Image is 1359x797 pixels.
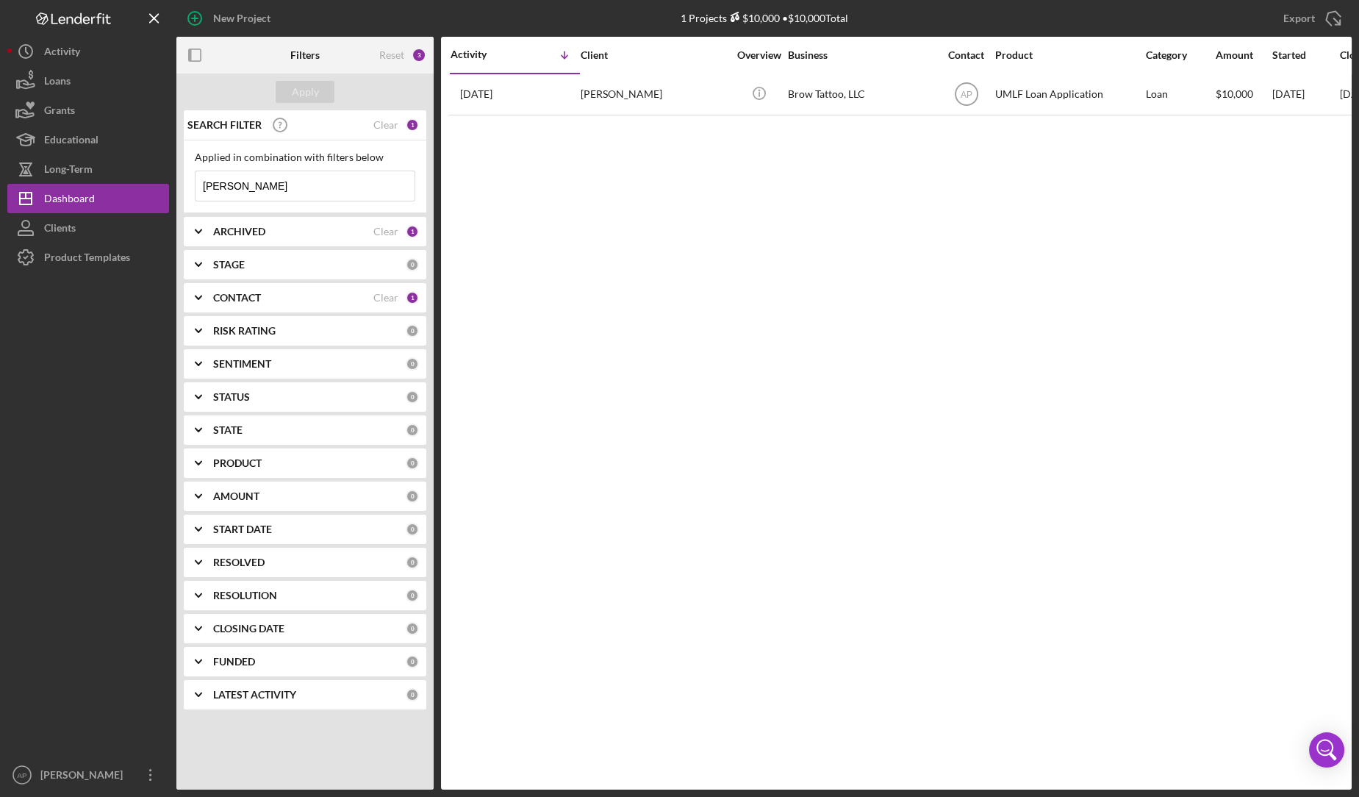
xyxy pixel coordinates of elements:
[788,49,935,61] div: Business
[176,4,285,33] button: New Project
[1269,4,1352,33] button: Export
[406,324,419,337] div: 0
[727,12,780,24] div: $10,000
[213,656,255,668] b: FUNDED
[7,96,169,125] button: Grants
[406,688,419,701] div: 0
[7,154,169,184] button: Long-Term
[406,258,419,271] div: 0
[373,226,398,237] div: Clear
[581,49,728,61] div: Client
[788,75,935,114] div: Brow Tattoo, LLC
[412,48,426,62] div: 3
[460,88,492,100] time: 2025-07-27 21:07
[187,119,262,131] b: SEARCH FILTER
[1283,4,1315,33] div: Export
[195,151,415,163] div: Applied in combination with filters below
[406,589,419,602] div: 0
[939,49,994,61] div: Contact
[1146,49,1214,61] div: Category
[7,125,169,154] button: Educational
[373,119,398,131] div: Clear
[213,590,277,601] b: RESOLUTION
[1272,75,1338,114] div: [DATE]
[406,118,419,132] div: 1
[406,523,419,536] div: 0
[213,358,271,370] b: SENTIMENT
[451,49,515,60] div: Activity
[213,226,265,237] b: ARCHIVED
[406,225,419,238] div: 1
[44,96,75,129] div: Grants
[213,292,261,304] b: CONTACT
[1216,49,1271,61] div: Amount
[406,291,419,304] div: 1
[213,325,276,337] b: RISK RATING
[213,490,259,502] b: AMOUNT
[681,12,848,24] div: 1 Projects • $10,000 Total
[213,689,296,701] b: LATEST ACTIVITY
[7,37,169,66] button: Activity
[276,81,334,103] button: Apply
[960,90,972,100] text: AP
[213,523,272,535] b: START DATE
[1272,49,1338,61] div: Started
[292,81,319,103] div: Apply
[213,391,250,403] b: STATUS
[44,66,71,99] div: Loans
[406,622,419,635] div: 0
[290,49,320,61] b: Filters
[44,125,98,158] div: Educational
[37,760,132,793] div: [PERSON_NAME]
[44,37,80,70] div: Activity
[995,75,1142,114] div: UMLF Loan Application
[406,490,419,503] div: 0
[213,557,265,568] b: RESOLVED
[406,390,419,404] div: 0
[406,655,419,668] div: 0
[406,457,419,470] div: 0
[379,49,404,61] div: Reset
[213,623,284,635] b: CLOSING DATE
[44,243,130,276] div: Product Templates
[581,75,728,114] div: [PERSON_NAME]
[1146,75,1214,114] div: Loan
[7,184,169,213] button: Dashboard
[7,243,169,272] button: Product Templates
[213,457,262,469] b: PRODUCT
[213,259,245,271] b: STAGE
[995,49,1142,61] div: Product
[213,4,270,33] div: New Project
[44,154,93,187] div: Long-Term
[7,760,169,790] button: AP[PERSON_NAME]
[1309,732,1344,768] div: Open Intercom Messenger
[7,66,169,96] button: Loans
[731,49,786,61] div: Overview
[44,213,76,246] div: Clients
[18,771,27,779] text: AP
[406,423,419,437] div: 0
[213,424,243,436] b: STATE
[7,213,169,243] button: Clients
[1216,87,1253,100] span: $10,000
[44,184,95,217] div: Dashboard
[406,357,419,371] div: 0
[406,556,419,569] div: 0
[373,292,398,304] div: Clear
